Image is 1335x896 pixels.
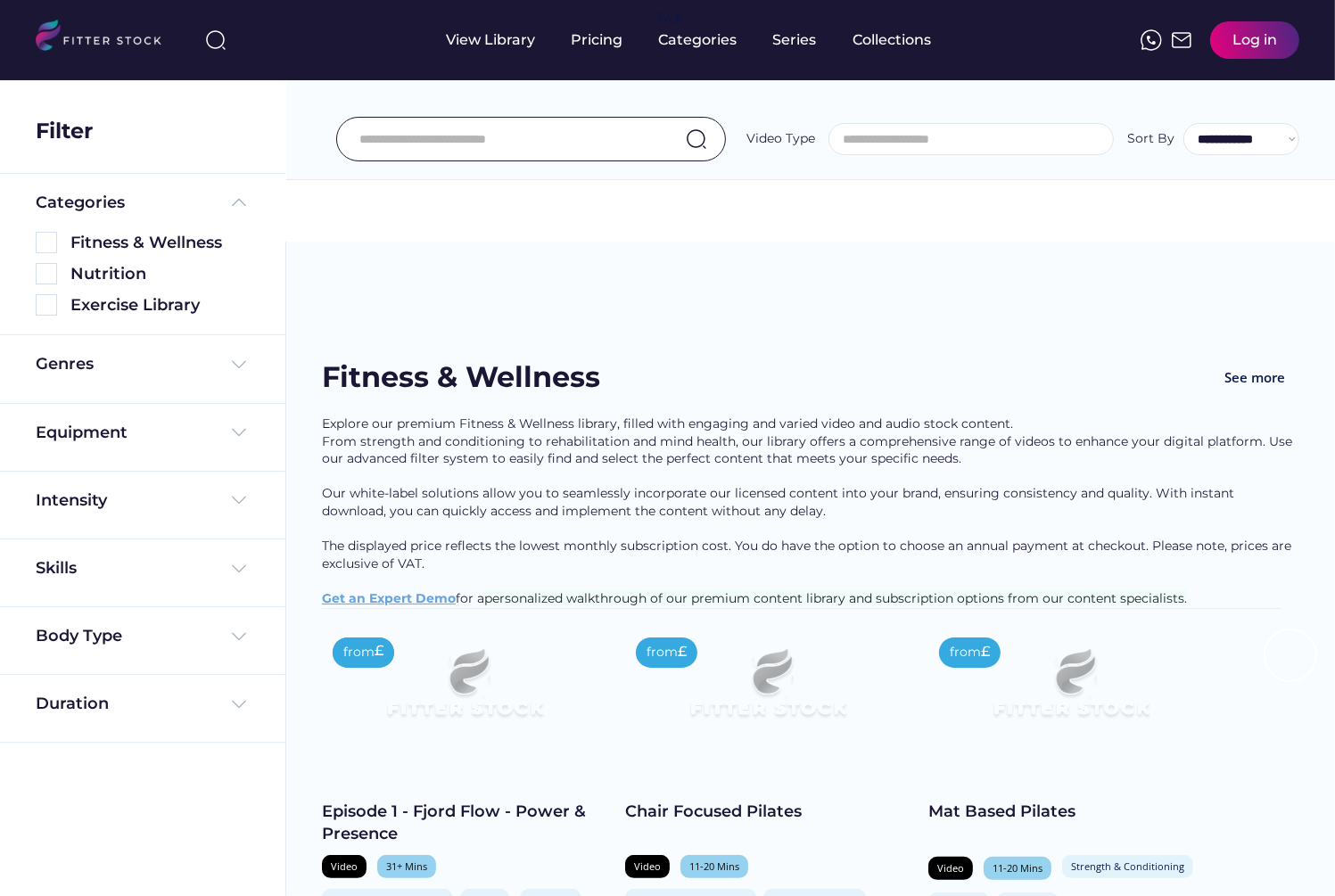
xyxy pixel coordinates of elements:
[659,9,682,27] div: fvck
[1071,859,1184,873] div: Strength & Conditioning
[322,358,600,398] div: Fitness & Wellness
[993,861,1042,875] div: 11-20 Mins
[343,644,375,662] div: from
[36,693,109,715] div: Duration
[36,116,93,146] div: Filter
[228,694,250,715] img: Frame%20%284%29.svg
[70,263,250,285] div: Nutrition
[773,30,818,50] div: Series
[937,861,964,875] div: Video
[36,263,57,284] img: Rectangle%205126.svg
[36,353,94,375] div: Genres
[484,590,1187,606] span: personalized walkthrough of our premium content library and subscription options from our content...
[331,859,358,873] div: Video
[375,641,383,661] div: £
[659,30,738,50] div: Categories
[228,489,250,511] img: Frame%20%284%29.svg
[1232,30,1277,50] div: Log in
[322,590,456,606] a: Get an Expert Demo
[36,557,80,580] div: Skills
[36,192,125,214] div: Categories
[36,422,128,444] div: Equipment
[853,30,932,50] div: Collections
[205,29,227,51] img: search-normal%203.svg
[1127,130,1174,148] div: Sort By
[950,644,981,662] div: from
[36,489,107,512] div: Intensity
[981,642,990,662] div: £
[70,232,250,254] div: Fitness & Wellness
[386,859,427,873] div: 31+ Mins
[572,30,623,50] div: Pricing
[1141,29,1162,51] img: meteor-icons_whatsapp%20%281%29.svg
[70,294,250,316] div: Exercise Library
[36,625,122,647] div: Body Type
[928,801,1214,823] div: Mat Based Pilates
[746,130,815,148] div: Video Type
[228,626,250,647] img: Frame%20%284%29.svg
[36,294,57,316] img: Rectangle%205126.svg
[654,627,882,755] img: Frame%2079%20%281%29.svg
[686,128,707,150] img: search-normal.svg
[350,627,579,755] img: Frame%2079%20%281%29.svg
[228,422,250,443] img: Frame%20%284%29.svg
[625,801,911,823] div: Chair Focused Pilates
[322,538,1295,571] span: The displayed price reflects the lowest monthly subscription cost. You do have the option to choo...
[322,801,607,845] div: Episode 1 - Fjord Flow - Power & Presence
[322,415,1299,608] div: Explore our premium Fitness & Wellness library, filled with engaging and varied video and audio s...
[228,192,250,213] img: Frame%20%285%29.svg
[957,627,1185,755] img: Frame%2079%20%281%29.svg
[1210,358,1299,398] button: See more
[36,232,57,253] img: Rectangle%205126.svg
[228,558,250,580] img: Frame%20%284%29.svg
[228,354,250,375] img: Frame%20%284%29.svg
[1171,29,1192,51] img: Frame%2051.svg
[36,20,177,56] img: LOGO.svg
[634,859,661,873] div: Video
[678,642,687,662] div: £
[689,859,739,873] div: 11-20 Mins
[647,644,678,662] div: from
[447,30,536,50] div: View Library
[1265,630,1315,680] img: yH5BAEAAAAALAAAAAABAAEAAAIBRAA7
